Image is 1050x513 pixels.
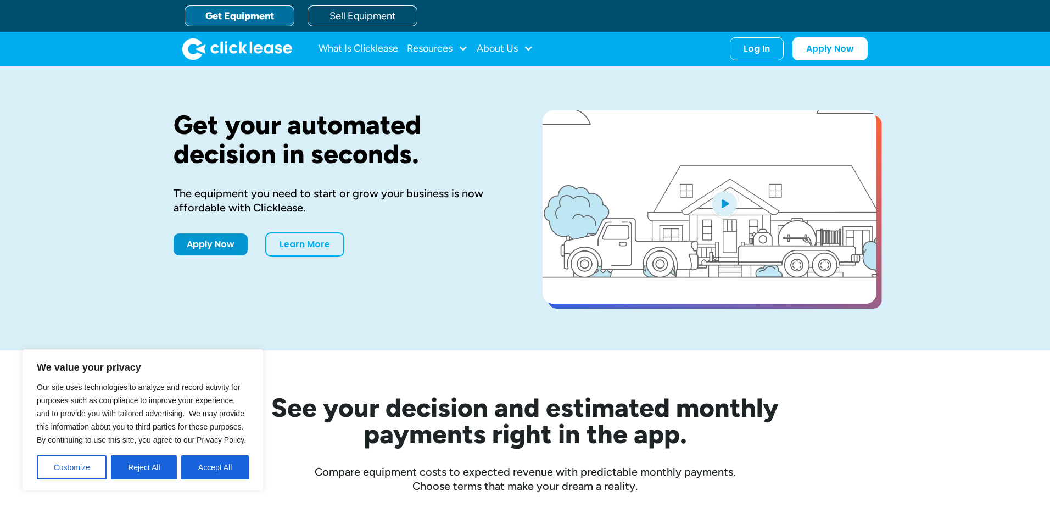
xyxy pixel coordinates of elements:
[174,110,507,169] h1: Get your automated decision in seconds.
[543,110,876,304] a: open lightbox
[308,5,417,26] a: Sell Equipment
[182,38,292,60] img: Clicklease logo
[174,186,507,215] div: The equipment you need to start or grow your business is now affordable with Clicklease.
[744,43,770,54] div: Log In
[37,361,249,374] p: We value your privacy
[174,465,876,493] div: Compare equipment costs to expected revenue with predictable monthly payments. Choose terms that ...
[181,455,249,479] button: Accept All
[185,5,294,26] a: Get Equipment
[37,383,246,444] span: Our site uses technologies to analyze and record activity for purposes such as compliance to impr...
[174,233,248,255] a: Apply Now
[37,455,107,479] button: Customize
[792,37,868,60] a: Apply Now
[477,38,533,60] div: About Us
[182,38,292,60] a: home
[217,394,833,447] h2: See your decision and estimated monthly payments right in the app.
[265,232,344,256] a: Learn More
[710,188,739,219] img: Blue play button logo on a light blue circular background
[22,349,264,491] div: We value your privacy
[111,455,177,479] button: Reject All
[407,38,468,60] div: Resources
[319,38,398,60] a: What Is Clicklease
